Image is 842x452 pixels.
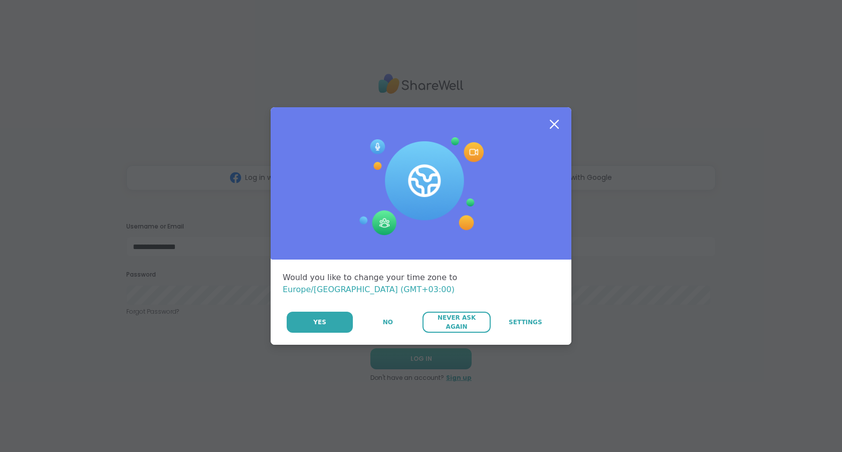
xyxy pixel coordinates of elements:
span: Settings [509,318,542,327]
span: Never Ask Again [428,313,485,331]
img: Session Experience [358,137,484,236]
button: Yes [287,312,353,333]
button: Never Ask Again [423,312,490,333]
div: Would you like to change your time zone to [283,272,559,296]
span: Europe/[GEOGRAPHIC_DATA] (GMT+03:00) [283,285,455,294]
span: Yes [313,318,326,327]
span: No [383,318,393,327]
a: Settings [492,312,559,333]
button: No [354,312,422,333]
